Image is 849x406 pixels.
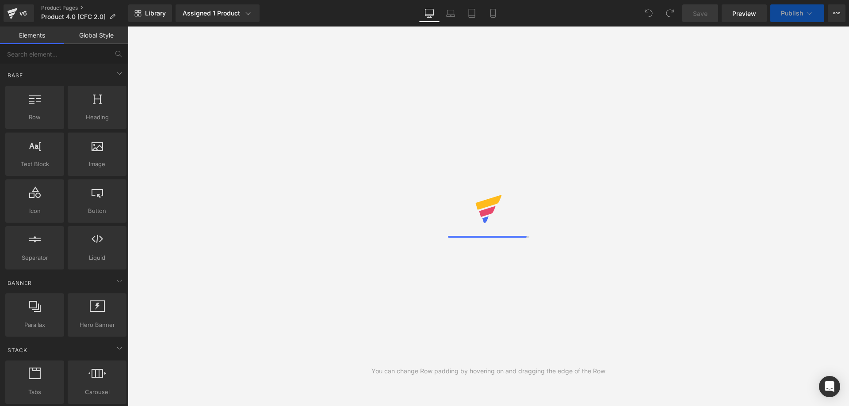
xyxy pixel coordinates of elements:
a: Tablet [461,4,482,22]
span: Library [145,9,166,17]
span: Separator [8,253,61,262]
button: Publish [770,4,824,22]
div: v6 [18,8,29,19]
span: Text Block [8,159,61,169]
a: Desktop [419,4,440,22]
div: Open Intercom Messenger [819,376,840,397]
button: More [828,4,845,22]
a: Preview [722,4,767,22]
span: Stack [7,346,28,354]
span: Save [693,9,707,18]
span: Tabs [8,387,61,397]
span: Base [7,71,24,80]
a: v6 [4,4,34,22]
a: Mobile [482,4,504,22]
button: Undo [640,4,658,22]
a: Product Pages [41,4,128,11]
button: Redo [661,4,679,22]
span: Image [70,159,124,169]
a: Laptop [440,4,461,22]
span: Liquid [70,253,124,262]
span: Button [70,206,124,216]
span: Hero Banner [70,320,124,330]
span: Preview [732,9,756,18]
span: Parallax [8,320,61,330]
span: Icon [8,206,61,216]
div: You can change Row padding by hovering on and dragging the edge of the Row [371,366,605,376]
span: Banner [7,279,33,287]
span: Carousel [70,387,124,397]
a: New Library [128,4,172,22]
a: Global Style [64,27,128,44]
span: Heading [70,113,124,122]
span: Row [8,113,61,122]
span: Product 4.0 [CFC 2.0] [41,13,106,20]
div: Assigned 1 Product [183,9,252,18]
span: Publish [781,10,803,17]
